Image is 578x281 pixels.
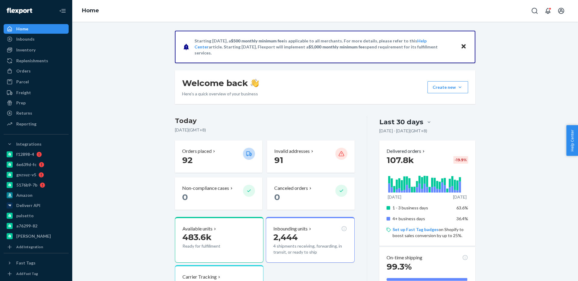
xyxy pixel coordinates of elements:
a: Inbounds [4,34,69,44]
p: Here’s a quick overview of your business [182,91,259,97]
button: Close Navigation [57,5,69,17]
p: Starting [DATE], a is applicable to all merchants. For more details, please refer to this article... [194,38,455,56]
div: -19.9 % [453,156,468,164]
a: Orders [4,66,69,76]
span: 36.4% [456,216,468,221]
p: 1 - 3 business days [393,205,452,211]
a: pulsetto [4,211,69,221]
button: Available units483.6kReady for fulfillment [175,217,263,263]
div: Add Integration [16,244,43,249]
button: Delivered orders [387,148,426,155]
div: Prep [16,100,26,106]
a: Reporting [4,119,69,129]
a: 5176b9-7b [4,180,69,190]
a: Replenishments [4,56,69,66]
img: hand-wave emoji [250,79,259,87]
p: Non-compliance cases [182,185,229,192]
a: 6e639d-fc [4,160,69,169]
a: Deliverr API [4,201,69,210]
a: Amazon [4,190,69,200]
a: Home [82,7,99,14]
div: Fast Tags [16,260,36,266]
a: Returns [4,108,69,118]
span: $500 monthly minimum fee [231,38,284,43]
button: Integrations [4,139,69,149]
span: 0 [182,192,188,202]
span: 92 [182,155,193,165]
span: 2,444 [273,232,298,242]
h3: Today [175,116,355,126]
button: Open Search Box [529,5,541,17]
p: [DATE] - [DATE] ( GMT+8 ) [379,128,427,134]
button: Invalid addresses 91 [267,140,354,173]
button: Open notifications [542,5,554,17]
div: Parcel [16,79,29,85]
a: Set up Fast Tag badges [393,227,439,232]
span: 0 [274,192,280,202]
p: Canceled orders [274,185,308,192]
a: Freight [4,88,69,97]
p: Inbounding units [273,225,308,232]
p: [DATE] ( GMT+8 ) [175,127,355,133]
div: Inbounds [16,36,35,42]
div: Returns [16,110,32,116]
div: pulsetto [16,213,34,219]
div: Orders [16,68,31,74]
button: Non-compliance cases 0 [175,178,262,210]
span: 63.6% [456,205,468,210]
button: Open account menu [555,5,567,17]
a: Parcel [4,77,69,87]
button: Create new [427,81,468,93]
a: Home [4,24,69,34]
a: [PERSON_NAME] [4,231,69,241]
div: 6e639d-fc [16,162,36,168]
ol: breadcrumbs [77,2,104,20]
span: $5,000 monthly minimum fee [309,44,365,49]
p: Ready for fulfillment [182,243,238,249]
div: Home [16,26,28,32]
div: Freight [16,90,31,96]
div: Last 30 days [379,117,423,127]
span: 483.6k [182,232,212,242]
a: a76299-82 [4,221,69,231]
button: Canceled orders 0 [267,178,354,210]
a: f12898-4 [4,150,69,159]
p: Carrier Tracking [182,273,217,280]
button: Inbounding units2,4444 shipments receiving, forwarding, in transit, or ready to ship [266,217,354,263]
a: Prep [4,98,69,108]
button: Orders placed 92 [175,140,262,173]
a: gnzsuz-v5 [4,170,69,180]
a: Add Fast Tag [4,270,69,277]
div: 5176b9-7b [16,182,37,188]
a: Add Integration [4,243,69,251]
button: Close [460,42,468,51]
div: Amazon [16,192,33,198]
button: Fast Tags [4,258,69,268]
p: [DATE] [453,194,467,200]
p: 4 shipments receiving, forwarding, in transit, or ready to ship [273,243,347,255]
div: Add Fast Tag [16,271,38,276]
p: [DATE] [388,194,401,200]
p: Invalid addresses [274,148,310,155]
span: 99.3% [387,261,412,272]
button: Help Center [566,125,578,156]
div: Integrations [16,141,42,147]
div: Inventory [16,47,36,53]
span: 107.8k [387,155,414,165]
a: Inventory [4,45,69,55]
div: gnzsuz-v5 [16,172,36,178]
span: 91 [274,155,283,165]
div: a76299-82 [16,223,37,229]
div: Replenishments [16,58,48,64]
p: On-time shipping [387,254,422,261]
p: Orders placed [182,148,212,155]
p: 4+ business days [393,216,452,222]
img: Flexport logo [7,8,32,14]
div: Reporting [16,121,36,127]
h1: Welcome back [182,78,259,88]
div: Deliverr API [16,202,40,208]
p: Available units [182,225,213,232]
p: on Shopify to boost sales conversion by up to 25%. [393,227,468,239]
